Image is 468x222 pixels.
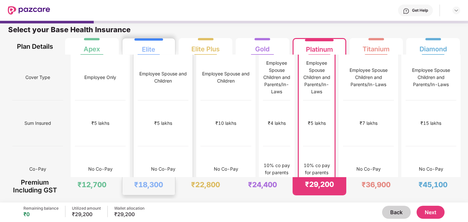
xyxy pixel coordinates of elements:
[29,163,46,175] span: Co-Pay
[8,6,50,15] img: New Pazcare Logo
[303,162,330,176] div: 10% co pay for parents
[215,120,236,127] div: ₹10 lakhs
[138,70,188,85] div: Employee Spouse and Children
[382,206,411,219] button: Back
[306,40,333,53] div: Platinum
[360,120,378,127] div: ₹7 lakhs
[84,74,116,81] div: Employee Only
[343,67,394,88] div: Employee Spouse Children and Parents/In-Laws
[23,206,59,211] div: Remaining balance
[356,165,381,173] div: No Co-Pay
[454,8,459,13] img: svg+xml;base64,PHN2ZyBpZD0iRHJvcGRvd24tMzJ4MzIiIHhtbG5zPSJodHRwOi8vd3d3LnczLm9yZy8yMDAwL3N2ZyIgd2...
[25,71,50,84] span: Cover Type
[412,8,428,13] div: Get Help
[12,177,58,195] div: Premium Including GST
[308,120,326,127] div: ₹5 lakhs
[248,180,277,189] div: ₹24,400
[72,211,101,217] div: ₹29,200
[88,165,113,173] div: No Co-Pay
[91,120,109,127] div: ₹5 lakhs
[417,206,445,219] button: Next
[255,40,269,53] div: Gold
[303,59,330,95] div: Employee Spouse Children and Parents/In-Laws
[142,40,155,53] div: Elite
[268,120,286,127] div: ₹4 lakhs
[154,120,172,127] div: ₹5 lakhs
[406,67,456,88] div: Employee Spouse Children and Parents/In-Laws
[420,40,447,53] div: Diamond
[305,180,334,189] div: ₹29,200
[77,180,106,189] div: ₹12,700
[24,117,51,129] span: Sum Insured
[403,8,409,14] img: svg+xml;base64,PHN2ZyBpZD0iSGVscC0zMngzMiIgeG1sbnM9Imh0dHA6Ly93d3cudzMub3JnLzIwMDAvc3ZnIiB3aWR0aD...
[12,38,58,55] div: Plan Details
[114,206,145,211] div: Wallet allocation
[214,165,238,173] div: No Co-Pay
[114,211,145,217] div: ₹29,200
[191,180,220,189] div: ₹22,800
[200,70,251,85] div: Employee Spouse and Children
[151,165,175,173] div: No Co-Pay
[363,40,390,53] div: Titanium
[263,59,290,95] div: Employee Spouse Children and Parents/In-Laws
[419,180,447,189] div: ₹45,100
[420,120,441,127] div: ₹15 lakhs
[362,180,391,189] div: ₹36,900
[8,25,460,38] div: Select your Base Health Insurance
[72,206,101,211] div: Utilized amount
[419,165,443,173] div: No Co-Pay
[84,40,100,53] div: Apex
[191,40,220,53] div: Elite Plus
[134,180,163,189] div: ₹18,300
[263,162,290,176] div: 10% co pay for parents
[23,211,59,217] div: ₹0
